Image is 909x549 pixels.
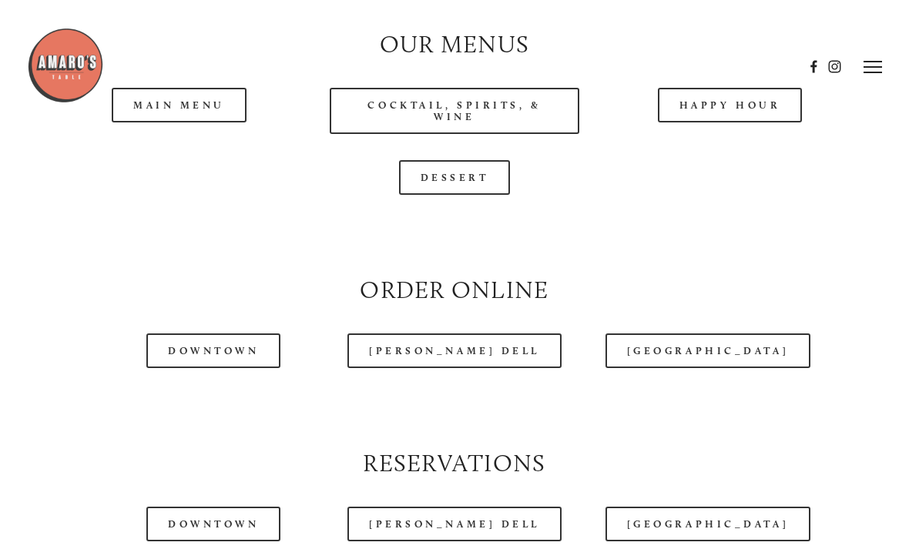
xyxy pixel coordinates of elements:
a: Downtown [146,333,280,368]
h2: Order Online [55,273,854,307]
h2: Reservations [55,447,854,480]
a: Dessert [399,160,511,195]
img: Amaro's Table [27,27,104,104]
a: [GEOGRAPHIC_DATA] [605,507,810,541]
a: Downtown [146,507,280,541]
a: [PERSON_NAME] Dell [347,507,562,541]
a: [GEOGRAPHIC_DATA] [605,333,810,368]
a: [PERSON_NAME] Dell [347,333,562,368]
